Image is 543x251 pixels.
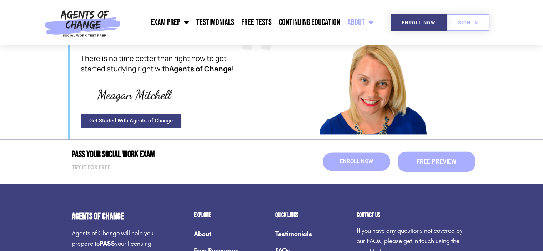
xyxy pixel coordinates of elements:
[72,212,158,221] h4: Agents of Change
[357,212,472,219] h2: Contact us
[72,164,110,171] strong: Try it for free
[147,14,193,31] a: Exam Prep
[398,151,475,171] a: Free Preview
[275,226,350,242] a: Testimonials
[72,150,268,159] h2: Pass Your Social Work Exam
[447,14,489,31] a: SIGN IN
[402,20,435,25] span: Enroll Now
[194,212,268,219] h2: Explore
[81,114,181,128] a: Get Started With Agents of Change
[193,14,238,31] a: Testimonials
[194,226,268,242] a: About
[81,54,243,74] p: There is no time better than right now to get started studying right with
[323,152,390,171] a: Enroll Now
[275,212,350,219] h2: Quick Links
[81,81,188,107] img: signature (1)
[124,14,377,31] nav: Menu
[238,14,275,31] a: Free Tests
[89,118,173,124] span: Get Started With Agents of Change
[458,20,478,25] span: SIGN IN
[391,14,447,31] a: Enroll Now
[416,159,456,165] span: Free Preview
[275,14,344,31] a: Continuing Education
[169,64,234,74] b: Agents of Change!
[344,14,377,31] a: About
[100,240,115,247] strong: PASS
[340,159,373,164] span: Enroll Now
